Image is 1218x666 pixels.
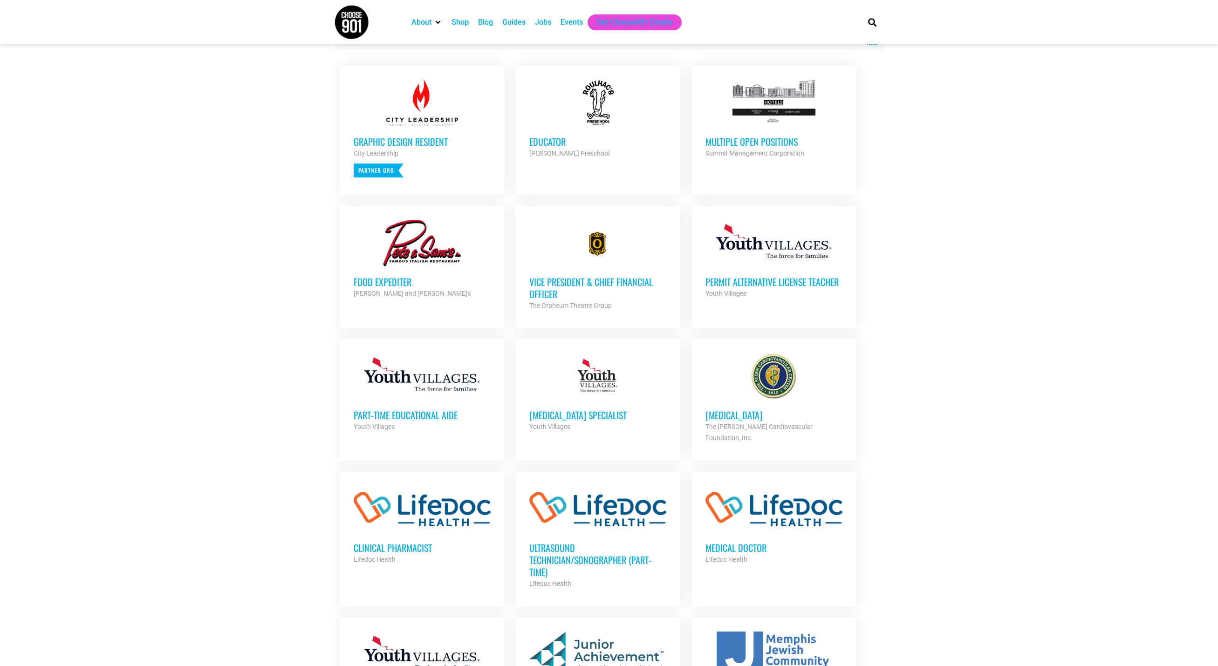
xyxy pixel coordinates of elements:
[705,290,746,297] strong: Youth Villages
[529,423,570,430] strong: Youth Villages
[529,580,571,587] strong: Lifedoc Health
[529,150,609,157] strong: [PERSON_NAME] Preschool
[529,136,666,148] h3: Educator
[354,542,491,554] h3: Clinical Pharmacist
[705,409,842,421] h3: [MEDICAL_DATA]
[411,17,431,28] a: About
[691,206,856,313] a: Permit Alternative License Teacher Youth Villages
[354,409,491,421] h3: Part-Time Educational Aide
[705,556,747,563] strong: Lifedoc Health
[705,542,842,554] h3: Medical Doctor
[691,339,856,457] a: [MEDICAL_DATA] The [PERSON_NAME] Cardiovascular Foundation, Inc.
[691,472,856,579] a: Medical Doctor Lifedoc Health
[407,14,447,30] div: About
[354,423,395,430] strong: Youth Villages
[705,423,813,442] strong: The [PERSON_NAME] Cardiovascular Foundation, Inc.
[340,339,505,446] a: Part-Time Educational Aide Youth Villages
[340,66,505,191] a: Graphic Design Resident City Leadership Partner Org
[452,17,469,28] a: Shop
[705,276,842,288] h3: Permit Alternative License Teacher
[515,206,680,325] a: Vice President & Chief Financial Officer The Orpheum Theatre Group
[354,276,491,288] h3: Food Expediter
[535,17,551,28] a: Jobs
[502,17,526,28] a: Guides
[705,136,842,148] h3: Multiple Open Positions
[515,472,680,603] a: Ultrasound Technician/Sonographer (Part-Time) Lifedoc Health
[529,409,666,421] h3: [MEDICAL_DATA] Specialist
[529,276,666,300] h3: Vice President & Chief Financial Officer
[340,206,505,313] a: Food Expediter [PERSON_NAME] and [PERSON_NAME]'s
[478,17,493,28] a: Blog
[597,17,672,28] a: Get Choose901 Emails
[354,136,491,148] h3: Graphic Design Resident
[354,163,404,177] p: Partner Org
[354,556,396,563] strong: Lifedoc Health
[354,150,398,157] strong: City Leadership
[354,290,471,297] strong: [PERSON_NAME] and [PERSON_NAME]'s
[407,14,852,30] nav: Main nav
[515,339,680,446] a: [MEDICAL_DATA] Specialist Youth Villages
[529,542,666,578] h3: Ultrasound Technician/Sonographer (Part-Time)
[529,302,612,309] strong: The Orpheum Theatre Group
[561,17,583,28] a: Events
[865,14,880,30] div: Search
[705,150,804,157] strong: Summit Management Corporation
[340,472,505,579] a: Clinical Pharmacist Lifedoc Health
[691,66,856,173] a: Multiple Open Positions Summit Management Corporation
[515,66,680,173] a: Educator [PERSON_NAME] Preschool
